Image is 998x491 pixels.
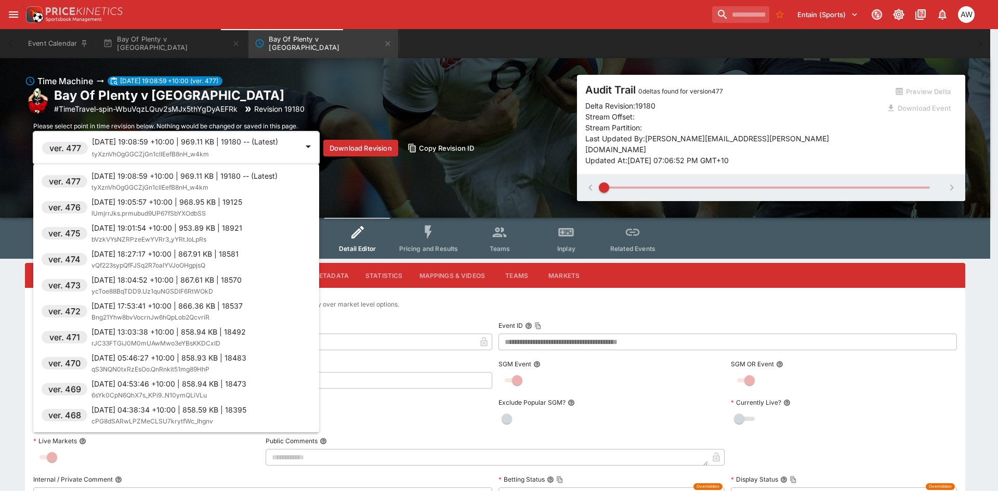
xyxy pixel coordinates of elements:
[91,404,246,415] p: [DATE] 04:38:34 +10:00 | 858.59 KB | 18395
[48,279,81,291] h6: ver. 473
[91,261,205,269] span: vQf223sypQfFJSq2R7oaIYVJoOHgpjsQ
[91,274,242,285] p: [DATE] 18:04:52 +10:00 | 867.61 KB | 18570
[48,253,81,266] h6: ver. 474
[91,222,242,233] p: [DATE] 19:01:54 +10:00 | 953.89 KB | 18921
[91,248,239,259] p: [DATE] 18:27:17 +10:00 | 867.91 KB | 18581
[91,378,246,389] p: [DATE] 04:53:46 +10:00 | 858.94 KB | 18473
[48,409,81,421] h6: ver. 468
[91,287,213,295] span: ycToe88BqTDD9.Uz1quNGSDIF6RtWOkD
[48,201,81,214] h6: ver. 476
[48,227,81,240] h6: ver. 475
[91,235,206,243] span: bVzkVYsNZRPzeEwYVRr3_yYRt.IoLpRs
[91,313,209,321] span: Bng21Yhw8bvVocrnJw6hQpLob2QcvriR
[48,383,81,395] h6: ver. 469
[91,339,220,347] span: rJC33FTGiJ0M0mUAwMwo3eYBsKKDCxID
[91,196,242,207] p: [DATE] 19:05:57 +10:00 | 968.95 KB | 19125
[91,417,213,425] span: cPG8dSARwLPZMeCLSU7krytfWc_Ihgnv
[49,175,81,188] h6: ver. 477
[91,391,207,399] span: 6sYk0CpN6QhX7s_KPi9..N10ymQLiVLu
[91,326,246,337] p: [DATE] 13:03:38 +10:00 | 858.94 KB | 18492
[48,357,81,369] h6: ver. 470
[48,305,81,317] h6: ver. 472
[91,170,278,181] p: [DATE] 19:08:59 +10:00 | 969.11 KB | 19180 -- (Latest)
[91,183,208,191] span: tyXznVhOgGGCZjGn1clIEefB8nH_w4km
[91,209,206,217] span: lUmjrrJks.prmubud9UP67fSbYXOdbSS
[49,331,80,343] h6: ver. 471
[91,365,209,373] span: qS3NQN0txRzEsOo.QnRnkit51mg89HhP
[91,352,246,363] p: [DATE] 05:46:27 +10:00 | 858.93 KB | 18483
[91,300,243,311] p: [DATE] 17:53:41 +10:00 | 866.36 KB | 18537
